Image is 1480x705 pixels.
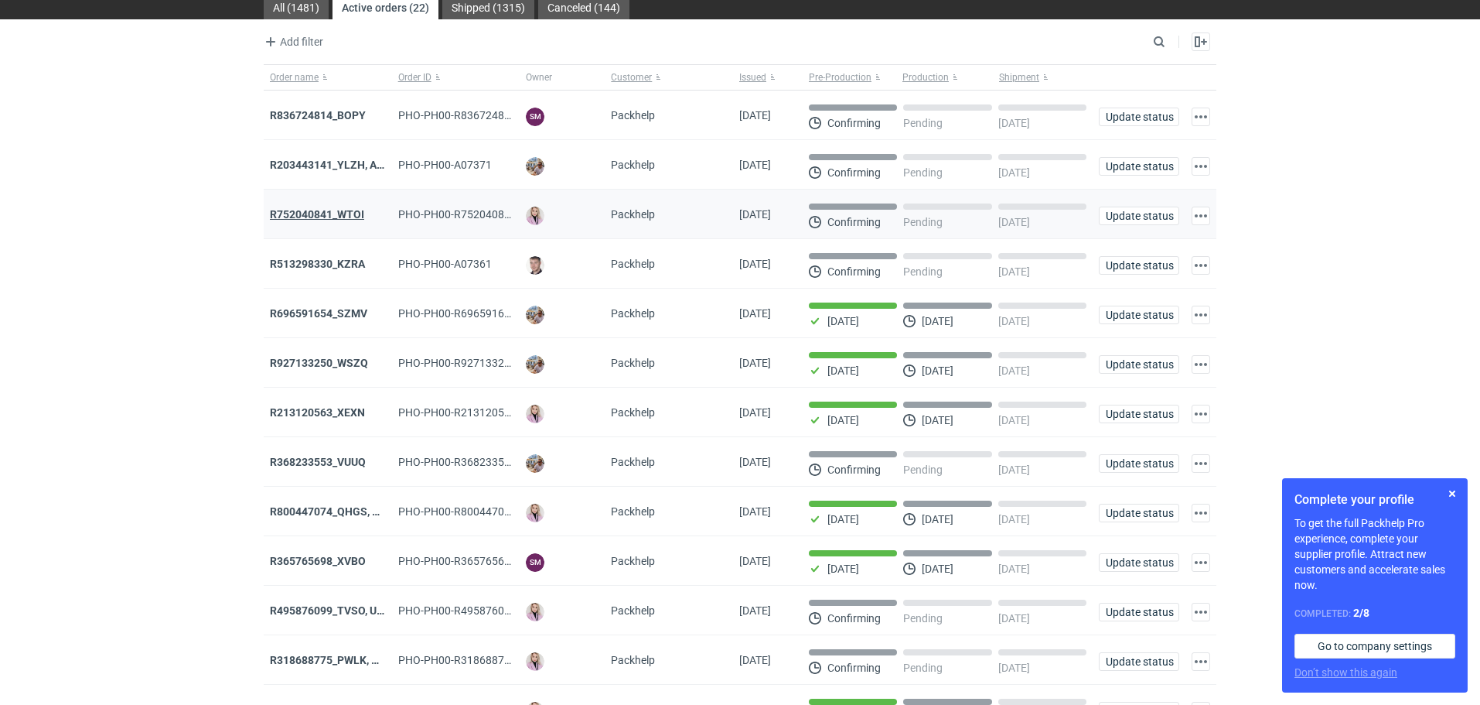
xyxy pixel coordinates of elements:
span: Packhelp [611,109,655,121]
p: [DATE] [998,662,1030,674]
p: Confirming [827,166,881,179]
button: Update status [1099,504,1179,522]
p: [DATE] [998,364,1030,377]
span: PHO-PH00-R213120563_XEXN [398,406,549,419]
span: PHO-PH00-A07361 [398,258,492,270]
a: R368233553_VUUQ [270,456,366,468]
button: Actions [1192,603,1210,621]
button: Actions [1192,405,1210,423]
span: Update status [1106,656,1172,667]
button: Update status [1099,355,1179,374]
strong: R836724814_BOPY [270,109,366,121]
p: [DATE] [922,563,953,575]
p: [DATE] [827,563,859,575]
p: [DATE] [922,513,953,525]
div: Completed: [1294,605,1455,621]
img: Michał Palasek [526,355,544,374]
span: Order name [270,71,319,84]
span: PHO-PH00-R836724814_BOPY [398,109,549,121]
span: Packhelp [611,208,655,221]
span: Production [902,71,949,84]
p: Confirming [827,464,881,476]
p: [DATE] [922,364,953,377]
p: [DATE] [998,166,1030,179]
button: Skip for now [1443,484,1461,503]
p: [DATE] [827,364,859,377]
button: Update status [1099,256,1179,275]
a: R696591654_SZMV [270,307,367,320]
span: Add filter [261,33,323,51]
p: Pending [903,265,943,278]
span: Packhelp [611,604,655,617]
p: [DATE] [827,513,859,525]
h1: Complete your profile [1294,491,1455,509]
span: Update status [1106,458,1172,469]
img: Klaudia Wiśniewska [526,652,544,671]
img: Michał Palasek [526,157,544,176]
button: Order name [264,65,392,90]
span: PHO-PH00-R800447074_QHGS,-NYZC,-DXPA,-QBLZ [398,505,648,518]
span: Packhelp [611,307,655,320]
a: R800447074_QHGS, NYZC, DXPA, QBLZ [270,505,465,518]
button: Actions [1192,553,1210,572]
span: PHO-PH00-A07371 [398,159,492,171]
p: Confirming [827,265,881,278]
a: Go to company settings [1294,634,1455,659]
button: Actions [1192,454,1210,473]
p: [DATE] [998,117,1030,129]
img: Michał Palasek [526,454,544,473]
button: Actions [1192,157,1210,176]
button: Actions [1192,355,1210,374]
button: Update status [1099,652,1179,671]
p: Pending [903,662,943,674]
p: [DATE] [998,414,1030,426]
span: 10/10/2025 [739,208,771,221]
strong: R927133250_WSZQ [270,357,368,369]
span: 07/10/2025 [739,654,771,666]
a: R213120563_XEXN [270,406,365,419]
a: R203443141_YLZH, AHYW [270,159,401,171]
img: Maciej Sikora [526,256,544,275]
button: Update status [1099,306,1179,324]
span: Update status [1106,359,1172,370]
a: R318688775_PWLK, WTKU [270,654,401,666]
span: Update status [1106,607,1172,618]
button: Actions [1192,256,1210,275]
p: To get the full Packhelp Pro experience, complete your supplier profile. Attract new customers an... [1294,515,1455,593]
p: Confirming [827,612,881,625]
span: Update status [1106,161,1172,172]
span: 09/10/2025 [739,406,771,419]
span: Update status [1106,210,1172,221]
button: Actions [1192,652,1210,671]
span: 13/10/2025 [739,159,771,171]
p: [DATE] [922,315,953,327]
p: [DATE] [998,315,1030,327]
strong: 2 / 8 [1353,607,1369,619]
a: R365765698_XVBO [270,555,366,567]
span: PHO-PH00-R752040841_WTOI [398,208,547,221]
span: Issued [739,71,766,84]
span: 07/10/2025 [739,604,771,617]
button: Customer [605,65,733,90]
span: Order ID [398,71,431,84]
button: Update status [1099,603,1179,621]
span: Update status [1106,409,1172,419]
button: Actions [1192,108,1210,126]
span: Pre-Production [809,71,871,84]
span: PHO-PH00-R927133250_WSZQ [398,357,551,369]
span: PHO-PH00-R368233553_VUUQ [398,456,550,468]
p: Pending [903,464,943,476]
span: 07/10/2025 [739,505,771,518]
p: Pending [903,117,943,129]
span: 07/10/2025 [739,555,771,567]
span: 09/10/2025 [739,357,771,369]
button: Actions [1192,306,1210,324]
figcaption: SM [526,553,544,572]
p: [DATE] [998,563,1030,575]
img: Klaudia Wiśniewska [526,405,544,423]
span: 08/10/2025 [739,456,771,468]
